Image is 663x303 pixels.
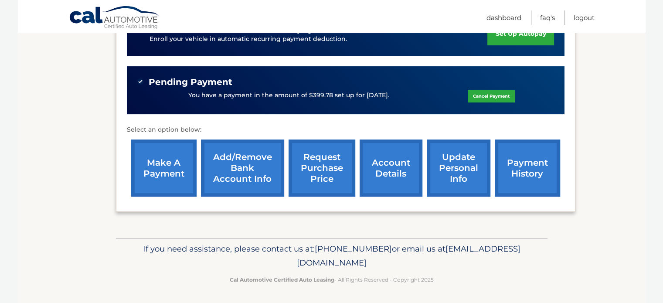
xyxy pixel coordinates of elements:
[468,90,515,102] a: Cancel Payment
[487,22,554,45] a: set up autopay
[230,276,334,283] strong: Cal Automotive Certified Auto Leasing
[188,91,389,100] p: You have a payment in the amount of $399.78 set up for [DATE].
[122,242,542,270] p: If you need assistance, please contact us at: or email us at
[495,140,560,197] a: payment history
[574,10,595,25] a: Logout
[131,140,197,197] a: make a payment
[360,140,422,197] a: account details
[540,10,555,25] a: FAQ's
[315,244,392,254] span: [PHONE_NUMBER]
[150,34,488,44] p: Enroll your vehicle in automatic recurring payment deduction.
[69,6,160,31] a: Cal Automotive
[127,125,564,135] p: Select an option below:
[137,78,143,85] img: check-green.svg
[486,10,521,25] a: Dashboard
[427,140,490,197] a: update personal info
[149,77,232,88] span: Pending Payment
[201,140,284,197] a: Add/Remove bank account info
[297,244,520,268] span: [EMAIL_ADDRESS][DOMAIN_NAME]
[289,140,355,197] a: request purchase price
[122,275,542,284] p: - All Rights Reserved - Copyright 2025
